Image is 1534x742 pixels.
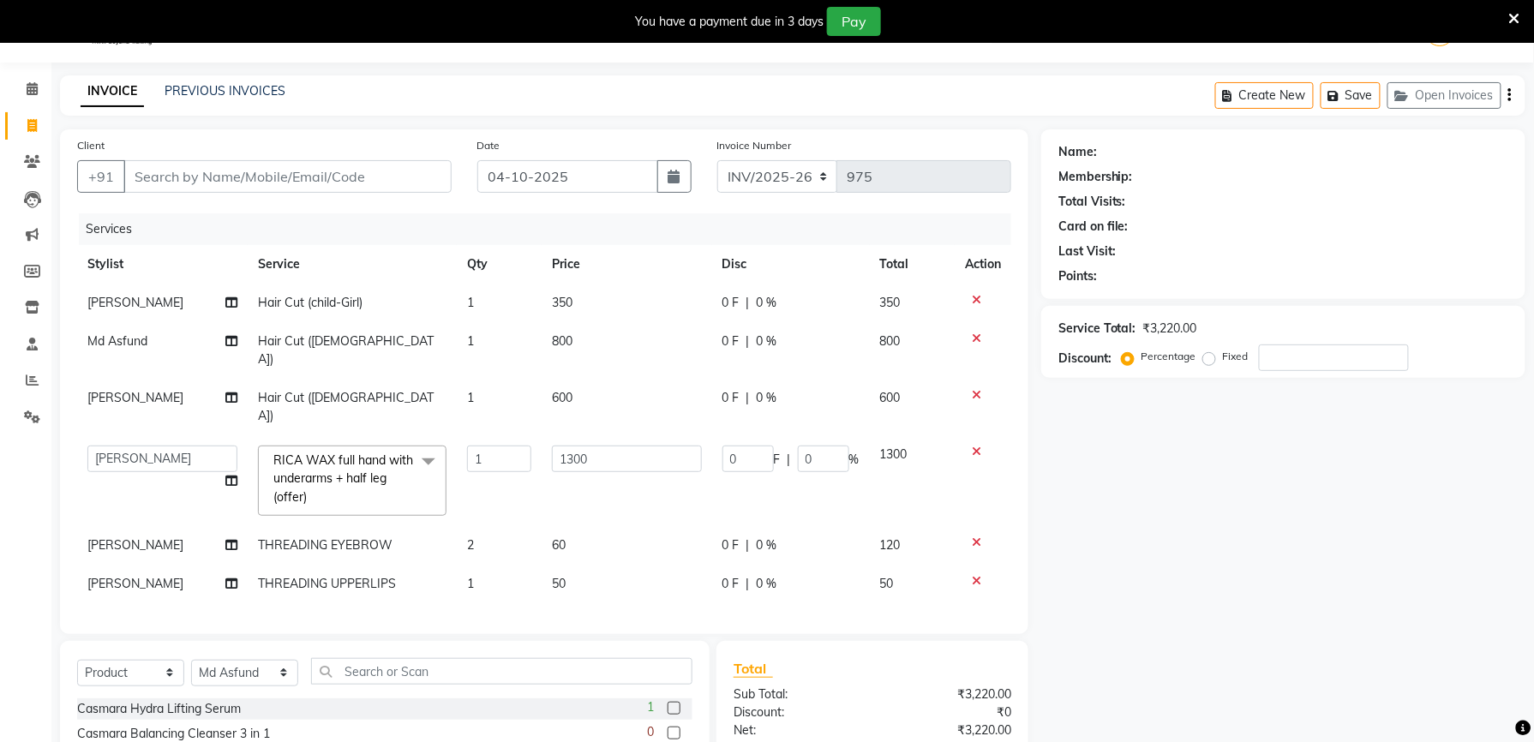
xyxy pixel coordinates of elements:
[552,295,572,310] span: 350
[1058,320,1136,338] div: Service Total:
[635,13,824,31] div: You have a payment due in 3 days
[1058,242,1116,260] div: Last Visit:
[880,390,901,405] span: 600
[774,451,781,469] span: F
[467,537,474,553] span: 2
[721,685,872,703] div: Sub Total:
[79,213,1024,245] div: Services
[746,332,750,350] span: |
[552,537,566,553] span: 60
[872,721,1024,739] div: ₹3,220.00
[1058,143,1097,161] div: Name:
[746,536,750,554] span: |
[542,245,711,284] th: Price
[165,83,285,99] a: PREVIOUS INVOICES
[258,576,396,591] span: THREADING UPPERLIPS
[734,660,773,678] span: Total
[77,138,105,153] label: Client
[722,575,740,593] span: 0 F
[872,685,1024,703] div: ₹3,220.00
[721,703,872,721] div: Discount:
[467,295,474,310] span: 1
[1143,320,1197,338] div: ₹3,220.00
[870,245,955,284] th: Total
[717,138,792,153] label: Invoice Number
[721,721,872,739] div: Net:
[77,245,248,284] th: Stylist
[722,332,740,350] span: 0 F
[273,452,413,505] span: RICA WAX full hand with underarms + half leg (offer)
[647,723,654,741] span: 0
[712,245,870,284] th: Disc
[87,333,147,349] span: Md Asfund
[552,333,572,349] span: 800
[1387,82,1501,109] button: Open Invoices
[248,245,457,284] th: Service
[757,389,777,407] span: 0 %
[467,576,474,591] span: 1
[87,537,183,553] span: [PERSON_NAME]
[477,138,500,153] label: Date
[880,576,894,591] span: 50
[77,700,241,718] div: Casmara Hydra Lifting Serum
[258,537,392,553] span: THREADING EYEBROW
[467,333,474,349] span: 1
[880,537,901,553] span: 120
[87,295,183,310] span: [PERSON_NAME]
[722,294,740,312] span: 0 F
[827,7,881,36] button: Pay
[872,703,1024,721] div: ₹0
[552,576,566,591] span: 50
[788,451,791,469] span: |
[81,76,144,107] a: INVOICE
[757,536,777,554] span: 0 %
[746,389,750,407] span: |
[77,160,125,193] button: +91
[1058,168,1133,186] div: Membership:
[311,658,692,685] input: Search or Scan
[1058,193,1126,211] div: Total Visits:
[258,390,434,423] span: Hair Cut ([DEMOGRAPHIC_DATA])
[746,294,750,312] span: |
[647,698,654,716] span: 1
[1058,267,1097,285] div: Points:
[467,390,474,405] span: 1
[746,575,750,593] span: |
[955,245,1011,284] th: Action
[1215,82,1314,109] button: Create New
[258,333,434,367] span: Hair Cut ([DEMOGRAPHIC_DATA])
[457,245,542,284] th: Qty
[1058,218,1129,236] div: Card on file:
[87,576,183,591] span: [PERSON_NAME]
[880,295,901,310] span: 350
[552,390,572,405] span: 600
[1142,349,1196,364] label: Percentage
[1058,350,1112,368] div: Discount:
[1223,349,1249,364] label: Fixed
[849,451,860,469] span: %
[1321,82,1381,109] button: Save
[880,446,908,462] span: 1300
[757,575,777,593] span: 0 %
[722,536,740,554] span: 0 F
[757,332,777,350] span: 0 %
[87,390,183,405] span: [PERSON_NAME]
[880,333,901,349] span: 800
[307,489,315,505] a: x
[722,389,740,407] span: 0 F
[757,294,777,312] span: 0 %
[123,160,452,193] input: Search by Name/Mobile/Email/Code
[258,295,363,310] span: Hair Cut (child-Girl)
